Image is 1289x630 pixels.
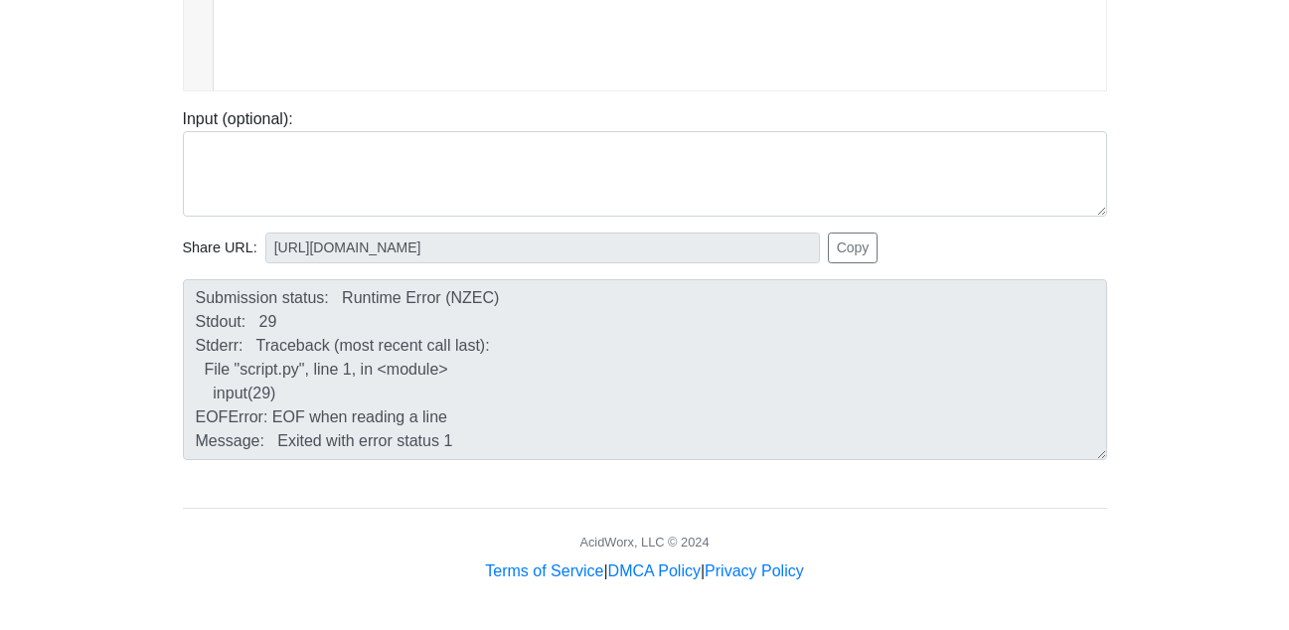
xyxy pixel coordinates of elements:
a: Privacy Policy [705,562,804,579]
div: Input (optional): [168,107,1122,217]
a: Terms of Service [485,562,603,579]
span: Share URL: [183,237,257,259]
button: Copy [828,233,879,263]
input: No share available yet [265,233,820,263]
div: | | [485,559,803,583]
a: DMCA Policy [608,562,701,579]
div: AcidWorx, LLC © 2024 [579,533,709,551]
